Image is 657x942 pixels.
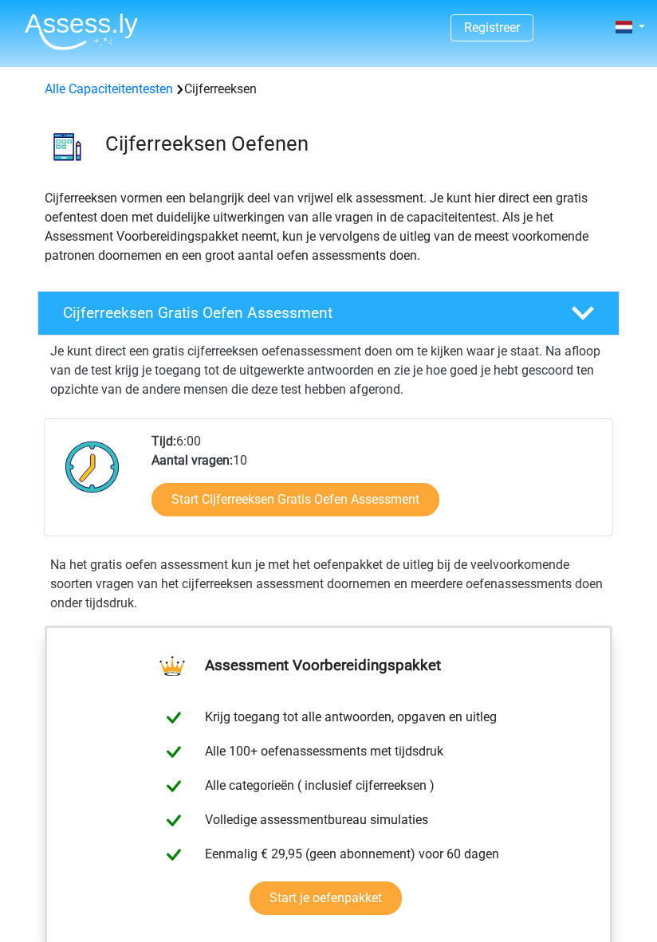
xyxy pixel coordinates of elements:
b: Aantal vragen: [151,453,233,468]
a: Start je oefenpakket [250,881,402,915]
div: Na het gratis oefen assessment kun je met het oefenpakket de uitleg bij de veelvoorkomende soorte... [44,555,613,613]
div: Cijferreeksen [38,80,619,99]
h4: Cijferreeksen Gratis Oefen Assessment [63,304,548,322]
p: Cijferreeksen vormen een belangrijk deel van vrijwel elk assessment. Je kunt hier direct een grat... [45,189,612,265]
h3: Cijferreeksen Oefenen [105,131,607,156]
img: Assessly [25,13,138,50]
a: Registreer [464,20,520,35]
a: Alle Capaciteitentesten [45,81,173,96]
img: Klok [57,432,128,501]
img: cijferreeksen [38,118,96,176]
p: Je kunt direct een gratis cijferreeksen oefenassessment doen om te kijken waar je staat. Na afloo... [50,342,607,399]
a: Cijferreeksen Gratis Oefen Assessment [31,291,626,336]
b: Tijd: [151,434,176,449]
a: Start Cijferreeksen Gratis Oefen Assessment [151,483,439,516]
div: 6:00 10 [140,432,612,536]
